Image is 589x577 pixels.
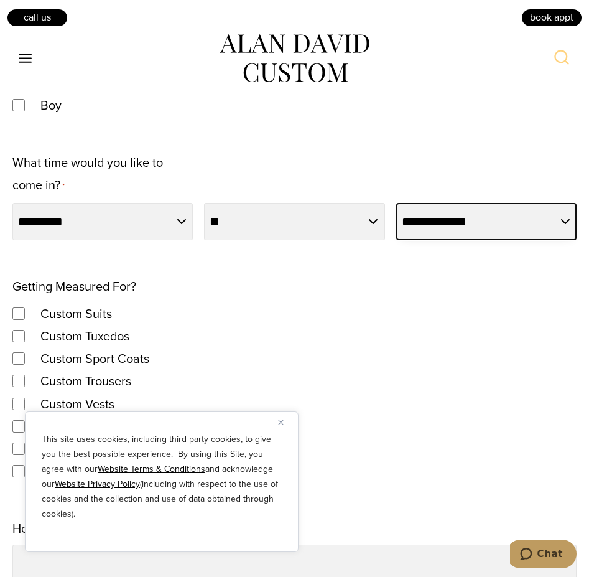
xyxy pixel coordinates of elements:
a: book appt [521,8,583,27]
iframe: Opens a widget where you can chat to one of our agents [510,540,577,571]
label: Boy [28,94,74,116]
button: View Search Form [547,44,577,73]
label: Custom Trousers [28,370,144,392]
label: Custom Tuxedos [28,325,142,347]
img: alan david custom [220,34,369,83]
img: Close [278,420,284,425]
label: Custom Suits [28,303,124,325]
button: Close [278,415,293,429]
label: Custom Sport Coats [28,347,162,370]
legend: Getting Measured For? [12,275,136,298]
button: Open menu [12,47,39,70]
p: This site uses cookies, including third party cookies, to give you the best possible experience. ... [42,432,282,522]
a: Call Us [6,8,68,27]
label: How did you hear about us? (Required) [12,517,221,540]
a: Website Terms & Conditions [98,462,205,476]
a: Website Privacy Policy [55,477,140,490]
label: Custom Vests [28,393,127,415]
label: What time would you like to come in? [12,151,193,198]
